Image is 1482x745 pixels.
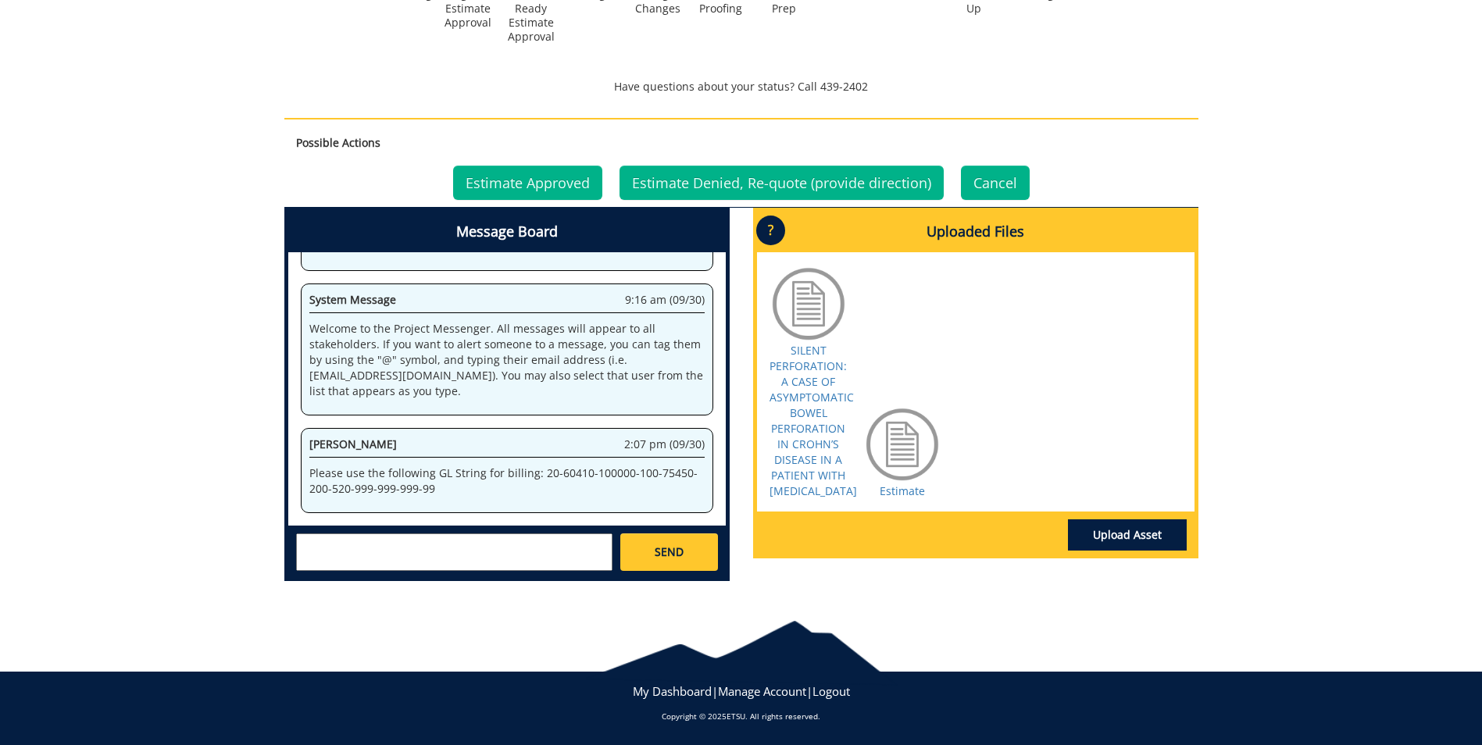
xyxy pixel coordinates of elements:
a: Estimate Approved [453,166,602,200]
a: SEND [620,533,717,571]
a: Estimate [880,483,925,498]
a: Logout [812,683,850,699]
a: My Dashboard [633,683,712,699]
span: [PERSON_NAME] [309,437,397,451]
span: System Message [309,292,396,307]
h4: Uploaded Files [757,212,1195,252]
a: Manage Account [718,683,806,699]
a: Upload Asset [1068,519,1187,551]
a: SILENT PERFORATION: A CASE OF ASYMPTOMATIC BOWEL PERFORATION IN CROHN’S DISEASE IN A PATIENT WITH... [770,343,857,498]
strong: Possible Actions [296,135,380,150]
span: 9:16 am (09/30) [625,292,705,308]
span: 2:07 pm (09/30) [624,437,705,452]
span: SEND [655,544,684,560]
a: Estimate Denied, Re-quote (provide direction) [620,166,944,200]
a: ETSU [727,711,745,722]
p: ? [756,216,785,245]
a: Cancel [961,166,1030,200]
p: Have questions about your status? Call 439-2402 [284,79,1198,94]
p: Welcome to the Project Messenger. All messages will appear to all stakeholders. If you want to al... [309,321,705,399]
textarea: messageToSend [296,533,612,571]
h4: Message Board [288,212,726,252]
p: Please use the following GL String for billing: 20-60410-100000-100-75450-200-520-999-999-999-99 [309,465,705,497]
